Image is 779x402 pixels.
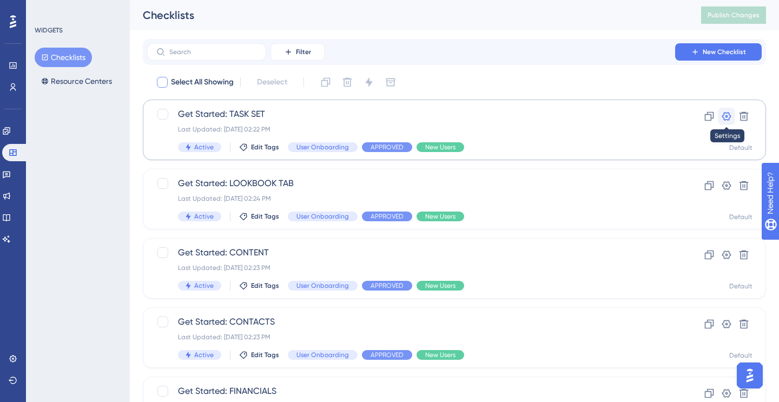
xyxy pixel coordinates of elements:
[296,48,311,56] span: Filter
[729,282,752,291] div: Default
[194,281,214,290] span: Active
[178,108,644,121] span: Get Started: TASK SET
[25,3,68,16] span: Need Help?
[251,351,279,359] span: Edit Tags
[251,212,279,221] span: Edit Tags
[35,48,92,67] button: Checklists
[178,177,644,190] span: Get Started: LOOKBOOK TAB
[296,351,349,359] span: User Onboarding
[729,213,752,221] div: Default
[178,263,644,272] div: Last Updated: [DATE] 02:23 PM
[296,212,349,221] span: User Onboarding
[178,315,644,328] span: Get Started: CONTACTS
[169,48,257,56] input: Search
[194,143,214,151] span: Active
[35,26,63,35] div: WIDGETS
[270,43,325,61] button: Filter
[178,125,644,134] div: Last Updated: [DATE] 02:22 PM
[371,212,404,221] span: APPROVED
[296,143,349,151] span: User Onboarding
[239,281,279,290] button: Edit Tags
[194,351,214,359] span: Active
[239,143,279,151] button: Edit Tags
[703,48,746,56] span: New Checklist
[425,143,455,151] span: New Users
[239,351,279,359] button: Edit Tags
[701,6,766,24] button: Publish Changes
[247,73,297,92] button: Deselect
[296,281,349,290] span: User Onboarding
[35,71,118,91] button: Resource Centers
[734,359,766,392] iframe: UserGuiding AI Assistant Launcher
[251,143,279,151] span: Edit Tags
[729,351,752,360] div: Default
[171,76,234,89] span: Select All Showing
[239,212,279,221] button: Edit Tags
[251,281,279,290] span: Edit Tags
[194,212,214,221] span: Active
[257,76,287,89] span: Deselect
[675,43,762,61] button: New Checklist
[371,143,404,151] span: APPROVED
[371,351,404,359] span: APPROVED
[178,385,644,398] span: Get Started: FINANCIALS
[425,281,455,290] span: New Users
[729,143,752,152] div: Default
[425,212,455,221] span: New Users
[178,333,644,341] div: Last Updated: [DATE] 02:23 PM
[371,281,404,290] span: APPROVED
[178,194,644,203] div: Last Updated: [DATE] 02:24 PM
[178,246,644,259] span: Get Started: CONTENT
[425,351,455,359] span: New Users
[143,8,674,23] div: Checklists
[708,11,760,19] span: Publish Changes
